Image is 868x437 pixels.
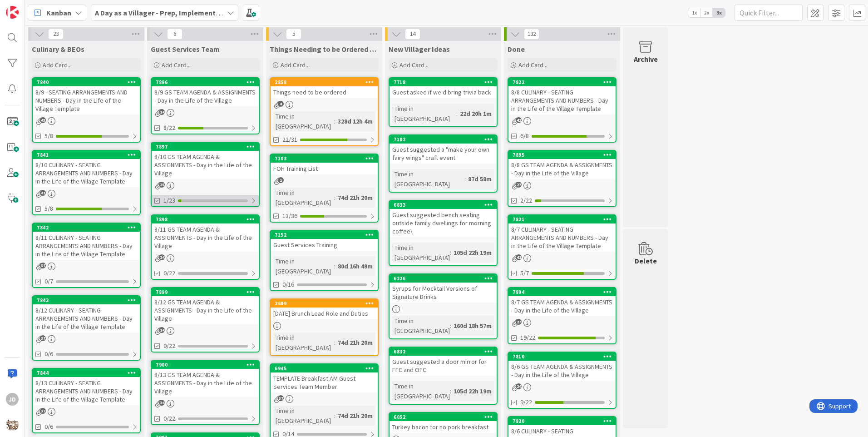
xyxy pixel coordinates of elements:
[282,280,294,289] span: 0/16
[275,232,378,238] div: 7152
[159,254,165,260] span: 24
[335,193,375,203] div: 74d 21h 20m
[152,288,259,324] div: 78998/12 GS TEAM AGENDA & ASSIGNMENTS - Day in the Life of the Village
[40,190,46,196] span: 41
[392,316,450,336] div: Time in [GEOGRAPHIC_DATA]
[508,288,616,316] div: 78948/7 GS TEAM AGENDA & ASSIGNMENTS - Day in the Life of the Village
[399,61,429,69] span: Add Card...
[278,395,284,401] span: 37
[152,143,259,179] div: 78978/10 GS TEAM AGENDA & ASSIGNMENTS - Day in the Life of the Village
[271,364,378,372] div: 6945
[508,353,616,381] div: 78108/6 GS TEAM AGENDA & ASSIGNMENTS - Day in the Life of the Village
[33,151,140,187] div: 78418/10 CULINARY - SEATING ARRANGEMENTS AND NUMBERS - Day in the Life of the Village Template
[46,7,71,18] span: Kanban
[273,188,334,208] div: Time in [GEOGRAPHIC_DATA]
[159,400,165,406] span: 24
[44,204,53,214] span: 5/8
[40,408,46,414] span: 37
[389,134,498,193] a: 7102Guest suggested a "make your own fairy wings" craft eventTime in [GEOGRAPHIC_DATA]:87d 58m
[394,79,497,85] div: 7718
[37,297,140,303] div: 7843
[334,261,335,271] span: :
[451,386,494,396] div: 105d 22h 19m
[275,365,378,372] div: 6945
[390,283,497,303] div: Syrups for Mocktail Versions of Signature Drinks
[508,352,616,409] a: 78108/6 GS TEAM AGENDA & ASSIGNMENTS - Day in the Life of the Village9/22
[390,86,497,98] div: Guest asked if we'd bring trivia back
[390,201,497,209] div: 6833
[390,201,497,237] div: 6833Guest suggested bench seating outside family dwellings for morning coffee\
[156,289,259,295] div: 7899
[95,8,257,17] b: A Day as a Villager - Prep, Implement and Execute
[270,230,379,291] a: 7152Guest Services TrainingTime in [GEOGRAPHIC_DATA]:80d 16h 49m0/16
[271,231,378,239] div: 7152
[508,77,616,143] a: 78228/8 CULINARY - SEATING ARRANGEMENTS AND NUMBERS - Day in the Life of the Village Template6/8
[271,78,378,86] div: 2858
[40,263,46,268] span: 37
[271,239,378,251] div: Guest Services Training
[163,414,175,423] span: 0/22
[516,182,522,188] span: 27
[152,78,259,86] div: 7896
[152,86,259,106] div: 8/9 GS TEAM AGENDA & ASSIGNMENTS - Day in the Life of the Village
[44,131,53,141] span: 5/8
[508,215,616,223] div: 7821
[513,216,616,223] div: 7821
[516,117,522,123] span: 42
[508,288,616,296] div: 7894
[271,86,378,98] div: Things need to be ordered
[32,368,141,433] a: 78448/13 CULINARY - SEATING ARRANGEMENTS AND NUMBERS - Day in the Life of the Village Template0/6
[19,1,41,12] span: Support
[508,151,616,179] div: 78958/8 GS TEAM AGENDA & ASSIGNMENTS - Day in the Life of the Village
[152,223,259,252] div: 8/11 GS TEAM AGENDA & ASSIGNMENTS - Day in the Life of the Village
[275,300,378,307] div: 2689
[159,109,165,115] span: 24
[43,61,72,69] span: Add Card...
[159,182,165,188] span: 25
[151,142,260,207] a: 78978/10 GS TEAM AGENDA & ASSIGNMENTS - Day in the Life of the Village1/23
[451,321,494,331] div: 160d 18h 57m
[466,174,494,184] div: 87d 58m
[156,362,259,368] div: 7900
[152,215,259,252] div: 78988/11 GS TEAM AGENDA & ASSIGNMENTS - Day in the Life of the Village
[152,361,259,369] div: 7900
[32,150,141,215] a: 78418/10 CULINARY - SEATING ARRANGEMENTS AND NUMBERS - Day in the Life of the Village Template5/8
[33,151,140,159] div: 7841
[520,397,532,407] span: 9/22
[335,338,375,348] div: 74d 21h 20m
[37,370,140,376] div: 7844
[508,287,616,344] a: 78948/7 GS TEAM AGENDA & ASSIGNMENTS - Day in the Life of the Village19/22
[405,29,420,40] span: 14
[151,214,260,280] a: 78988/11 GS TEAM AGENDA & ASSIGNMENTS - Day in the Life of the Village0/22
[390,348,497,356] div: 6832
[334,411,335,421] span: :
[390,209,497,237] div: Guest suggested bench seating outside family dwellings for morning coffee\
[37,224,140,231] div: 7842
[40,335,46,341] span: 37
[37,79,140,85] div: 7840
[167,29,182,40] span: 6
[273,406,334,426] div: Time in [GEOGRAPHIC_DATA]
[33,232,140,260] div: 8/11 CULINARY - SEATING ARRANGEMENTS AND NUMBERS - Day in the Life of the Village Template
[48,29,64,40] span: 23
[152,143,259,151] div: 7897
[152,296,259,324] div: 8/12 GS TEAM AGENDA & ASSIGNMENTS - Day in the Life of the Village
[37,152,140,158] div: 7841
[33,296,140,304] div: 7843
[508,159,616,179] div: 8/8 GS TEAM AGENDA & ASSIGNMENTS - Day in the Life of the Village
[281,61,310,69] span: Add Card...
[44,422,53,432] span: 0/6
[390,144,497,164] div: Guest suggested a "make your own fairy wings" craft event
[271,78,378,98] div: 2858Things need to be ordered
[278,177,284,183] span: 1
[508,86,616,114] div: 8/8 CULINARY - SEATING ARRANGEMENTS AND NUMBERS - Day in the Life of the Village Template
[270,298,379,356] a: 2689[DATE] Brunch Lead Role and DutiesTime in [GEOGRAPHIC_DATA]:74d 21h 20m
[513,79,616,85] div: 7822
[32,45,84,54] span: Culinary & BEOs
[278,101,284,107] span: 4
[394,348,497,355] div: 6832
[456,109,458,119] span: :
[33,223,140,260] div: 78428/11 CULINARY - SEATING ARRANGEMENTS AND NUMBERS - Day in the Life of the Village Template
[271,299,378,319] div: 2689[DATE] Brunch Lead Role and Duties
[33,78,140,114] div: 78408/9 - SEATING ARRANGEMENTS AND NUMBERS - Day in the Life of the Village Template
